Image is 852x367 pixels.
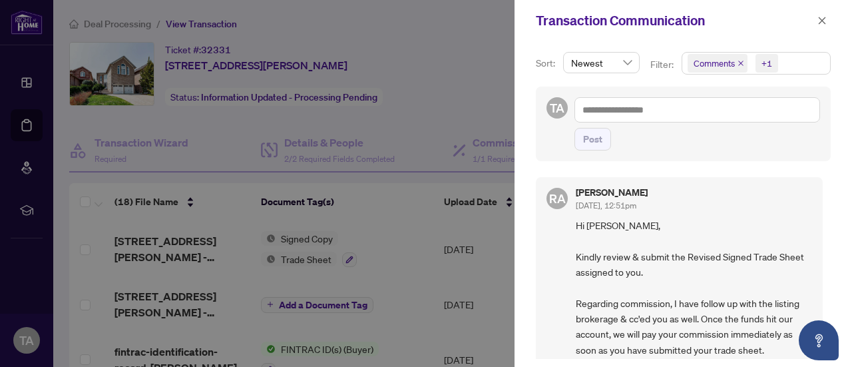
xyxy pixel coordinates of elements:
div: +1 [761,57,772,70]
button: Post [574,128,611,151]
span: Newest [571,53,632,73]
span: close [817,16,827,25]
span: [DATE], 12:51pm [576,200,636,210]
h5: [PERSON_NAME] [576,188,648,197]
p: Filter: [650,57,676,72]
span: RA [549,189,566,208]
span: TA [550,99,564,117]
div: Transaction Communication [536,11,813,31]
span: Comments [688,54,747,73]
p: Sort: [536,56,558,71]
button: Open asap [799,320,839,360]
span: close [738,60,744,67]
span: Comments [694,57,735,70]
